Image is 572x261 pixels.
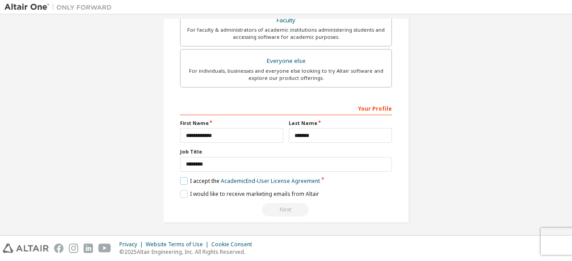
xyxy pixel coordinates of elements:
img: instagram.svg [69,244,78,253]
div: Your Profile [180,101,392,115]
div: Email already exists [180,203,392,216]
img: Altair One [4,3,116,12]
img: linkedin.svg [84,244,93,253]
div: For individuals, businesses and everyone else looking to try Altair software and explore our prod... [186,67,386,82]
div: Website Terms of Use [146,241,211,248]
p: © 2025 Altair Engineering, Inc. All Rights Reserved. [119,248,257,256]
div: Cookie Consent [211,241,257,248]
label: Last Name [289,120,392,127]
label: I accept the [180,177,320,185]
div: Faculty [186,14,386,27]
img: youtube.svg [98,244,111,253]
label: I would like to receive marketing emails from Altair [180,190,319,198]
label: First Name [180,120,283,127]
img: facebook.svg [54,244,63,253]
div: Privacy [119,241,146,248]
div: Everyone else [186,55,386,67]
img: altair_logo.svg [3,244,49,253]
label: Job Title [180,148,392,155]
a: Academic End-User License Agreement [221,177,320,185]
div: For faculty & administrators of academic institutions administering students and accessing softwa... [186,26,386,41]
